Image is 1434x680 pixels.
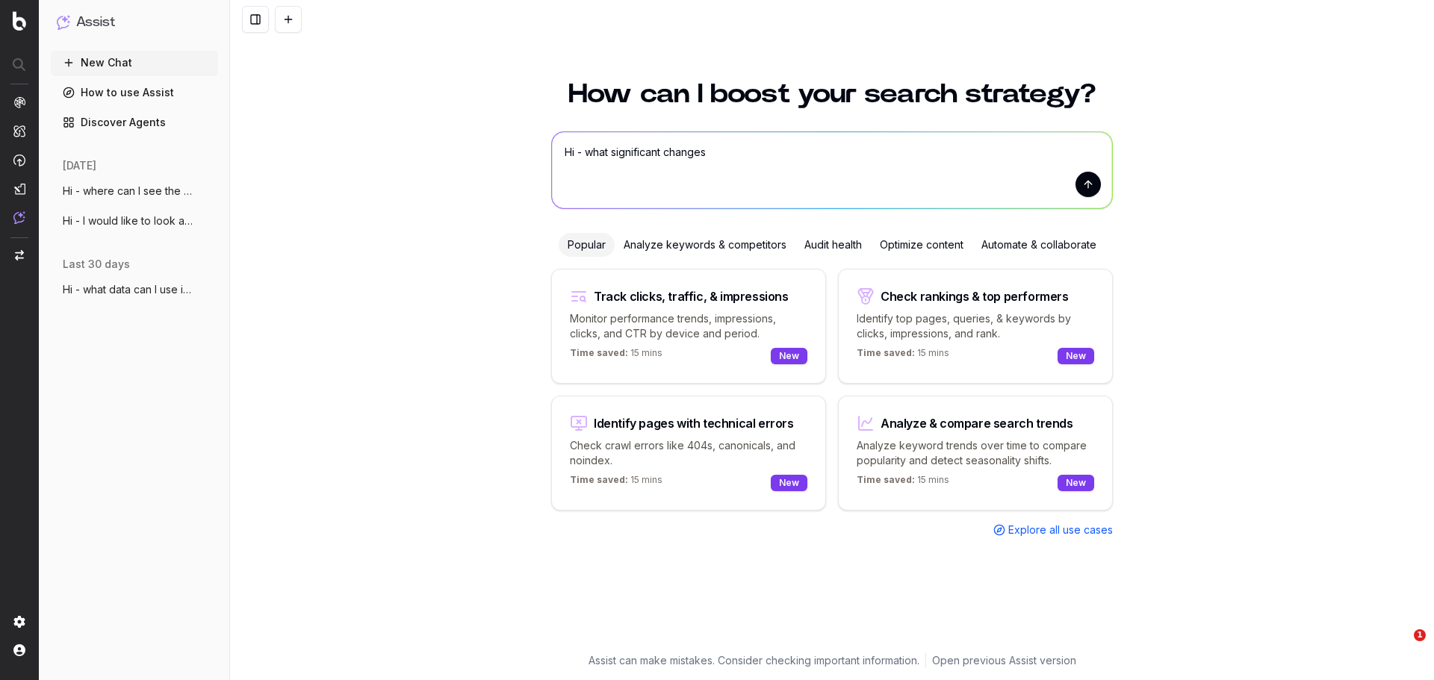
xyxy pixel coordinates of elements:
[857,438,1094,468] p: Analyze keyword trends over time to compare popularity and detect seasonality shifts.
[570,474,628,485] span: Time saved:
[570,347,628,358] span: Time saved:
[1058,475,1094,491] div: New
[771,475,807,491] div: New
[13,644,25,656] img: My account
[551,81,1113,107] h1: How can I boost your search strategy?
[15,250,24,261] img: Switch project
[63,282,194,297] span: Hi - what data can I use in my API query
[76,12,115,33] h1: Assist
[570,474,662,492] p: 15 mins
[881,417,1073,429] div: Analyze & compare search trends
[871,233,972,257] div: Optimize content
[1414,629,1426,641] span: 1
[552,132,1112,208] textarea: Hi - what significant changes
[771,348,807,364] div: New
[63,213,194,228] span: Hi - I would like to look at a report th
[13,616,25,628] img: Setting
[795,233,871,257] div: Audit health
[13,183,25,195] img: Studio
[51,110,218,134] a: Discover Agents
[857,347,915,358] span: Time saved:
[13,125,25,137] img: Intelligence
[63,184,194,199] span: Hi - where can I see the crawl history?
[13,11,26,31] img: Botify logo
[51,81,218,105] a: How to use Assist
[857,311,1094,341] p: Identify top pages, queries, & keywords by clicks, impressions, and rank.
[570,347,662,365] p: 15 mins
[559,233,615,257] div: Popular
[51,278,218,302] button: Hi - what data can I use in my API query
[1383,629,1419,665] iframe: Intercom live chat
[881,290,1069,302] div: Check rankings & top performers
[1058,348,1094,364] div: New
[589,653,919,668] p: Assist can make mistakes. Consider checking important information.
[13,96,25,108] img: Analytics
[13,154,25,166] img: Activation
[63,257,130,272] span: last 30 days
[51,51,218,75] button: New Chat
[594,290,789,302] div: Track clicks, traffic, & impressions
[857,474,915,485] span: Time saved:
[993,523,1113,537] a: Explore all use cases
[51,179,218,203] button: Hi - where can I see the crawl history?
[857,347,949,365] p: 15 mins
[932,653,1076,668] a: Open previous Assist version
[13,211,25,224] img: Assist
[857,474,949,492] p: 15 mins
[570,311,807,341] p: Monitor performance trends, impressions, clicks, and CTR by device and period.
[51,209,218,233] button: Hi - I would like to look at a report th
[972,233,1105,257] div: Automate & collaborate
[1008,523,1113,537] span: Explore all use cases
[615,233,795,257] div: Analyze keywords & competitors
[57,15,70,29] img: Assist
[63,158,96,173] span: [DATE]
[57,12,212,33] button: Assist
[594,417,794,429] div: Identify pages with technical errors
[570,438,807,468] p: Check crawl errors like 404s, canonicals, and noindex.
